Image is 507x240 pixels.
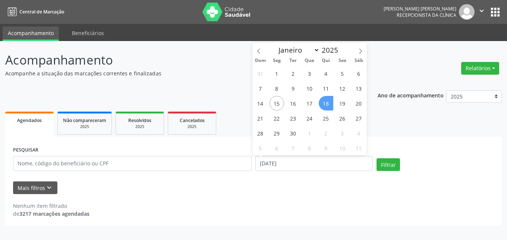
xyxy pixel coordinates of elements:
span: Setembro 10, 2025 [302,81,317,96]
span: Agendados [17,117,42,124]
div: 2025 [121,124,158,130]
span: Outubro 10, 2025 [335,141,350,155]
button:  [475,4,489,20]
span: Outubro 3, 2025 [335,126,350,140]
span: Qua [301,58,318,63]
span: Setembro 12, 2025 [335,81,350,96]
span: Ter [285,58,301,63]
span: Setembro 13, 2025 [352,81,366,96]
span: Setembro 16, 2025 [286,96,300,110]
select: Month [275,45,320,55]
span: Outubro 5, 2025 [253,141,268,155]
span: Setembro 11, 2025 [319,81,333,96]
button: Relatórios [461,62,499,75]
span: Setembro 7, 2025 [253,81,268,96]
span: Setembro 14, 2025 [253,96,268,110]
span: Seg [268,58,285,63]
i: keyboard_arrow_down [45,184,53,192]
a: Acompanhamento [3,27,59,41]
span: Outubro 1, 2025 [302,126,317,140]
span: Setembro 15, 2025 [270,96,284,110]
span: Sáb [350,58,367,63]
span: Setembro 4, 2025 [319,66,333,81]
div: 2025 [63,124,106,130]
button: apps [489,6,502,19]
span: Setembro 25, 2025 [319,111,333,125]
input: Year [319,45,344,55]
span: Não compareceram [63,117,106,124]
strong: 3217 marcações agendadas [19,210,89,217]
span: Setembro 9, 2025 [286,81,300,96]
span: Setembro 22, 2025 [270,111,284,125]
span: Setembro 18, 2025 [319,96,333,110]
div: [PERSON_NAME] [PERSON_NAME] [384,6,456,12]
span: Outubro 9, 2025 [319,141,333,155]
button: Filtrar [377,158,400,171]
span: Cancelados [180,117,205,124]
span: Outubro 11, 2025 [352,141,366,155]
span: Qui [318,58,334,63]
div: Nenhum item filtrado [13,202,89,210]
div: de [13,210,89,218]
span: Resolvidos [128,117,151,124]
span: Agosto 31, 2025 [253,66,268,81]
span: Setembro 8, 2025 [270,81,284,96]
a: Beneficiários [67,27,109,40]
span: Setembro 3, 2025 [302,66,317,81]
span: Outubro 2, 2025 [319,126,333,140]
span: Outubro 4, 2025 [352,126,366,140]
span: Setembro 20, 2025 [352,96,366,110]
span: Recepcionista da clínica [397,12,456,18]
i:  [478,7,486,15]
label: PESQUISAR [13,144,38,156]
span: Outubro 6, 2025 [270,141,284,155]
p: Acompanhe a situação das marcações correntes e finalizadas [5,69,353,77]
span: Setembro 6, 2025 [352,66,366,81]
span: Setembro 28, 2025 [253,126,268,140]
span: Outubro 8, 2025 [302,141,317,155]
span: Setembro 27, 2025 [352,111,366,125]
span: Setembro 24, 2025 [302,111,317,125]
span: Setembro 1, 2025 [270,66,284,81]
input: Nome, código do beneficiário ou CPF [13,156,252,171]
span: Setembro 5, 2025 [335,66,350,81]
p: Ano de acompanhamento [378,90,444,100]
input: Selecione um intervalo [255,156,373,171]
span: Setembro 30, 2025 [286,126,300,140]
span: Dom [252,58,269,63]
span: Setembro 2, 2025 [286,66,300,81]
span: Setembro 26, 2025 [335,111,350,125]
span: Central de Marcação [19,9,64,15]
div: 2025 [173,124,211,130]
span: Outubro 7, 2025 [286,141,300,155]
button: Mais filtroskeyboard_arrow_down [13,181,57,194]
span: Setembro 21, 2025 [253,111,268,125]
p: Acompanhamento [5,51,353,69]
img: img [459,4,475,20]
span: Setembro 29, 2025 [270,126,284,140]
span: Sex [334,58,350,63]
a: Central de Marcação [5,6,64,18]
span: Setembro 19, 2025 [335,96,350,110]
span: Setembro 17, 2025 [302,96,317,110]
span: Setembro 23, 2025 [286,111,300,125]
